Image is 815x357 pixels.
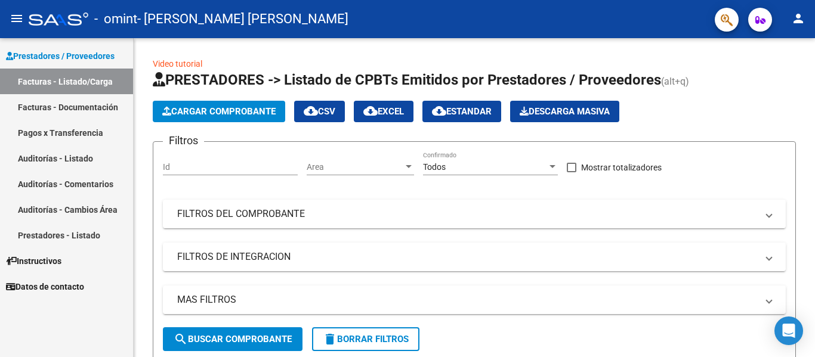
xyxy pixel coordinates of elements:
[363,104,378,118] mat-icon: cloud_download
[312,327,419,351] button: Borrar Filtros
[162,106,276,117] span: Cargar Comprobante
[177,250,757,263] mat-panel-title: FILTROS DE INTEGRACION
[432,104,446,118] mat-icon: cloud_download
[177,207,757,221] mat-panel-title: FILTROS DEL COMPROBANTE
[163,200,786,228] mat-expansion-panel-header: FILTROS DEL COMPROBANTE
[304,104,318,118] mat-icon: cloud_download
[177,293,757,306] mat-panel-title: MAS FILTROS
[10,11,24,26] mat-icon: menu
[153,72,661,88] span: PRESTADORES -> Listado de CPBTs Emitidos por Prestadores / Proveedores
[307,162,403,172] span: Area
[174,334,292,344] span: Buscar Comprobante
[163,132,204,149] h3: Filtros
[323,334,409,344] span: Borrar Filtros
[363,106,404,117] span: EXCEL
[510,101,619,122] button: Descarga Masiva
[174,332,188,346] mat-icon: search
[422,101,501,122] button: Estandar
[304,106,335,117] span: CSV
[153,59,202,69] a: Video tutorial
[163,285,786,314] mat-expansion-panel-header: MAS FILTROS
[163,327,302,351] button: Buscar Comprobante
[661,76,689,87] span: (alt+q)
[6,49,115,63] span: Prestadores / Proveedores
[163,243,786,271] mat-expansion-panel-header: FILTROS DE INTEGRACION
[354,101,413,122] button: EXCEL
[94,6,137,32] span: - omint
[581,160,662,175] span: Mostrar totalizadores
[6,254,61,268] span: Instructivos
[510,101,619,122] app-download-masive: Descarga masiva de comprobantes (adjuntos)
[774,316,803,345] div: Open Intercom Messenger
[6,280,84,293] span: Datos de contacto
[323,332,337,346] mat-icon: delete
[520,106,610,117] span: Descarga Masiva
[791,11,805,26] mat-icon: person
[153,101,285,122] button: Cargar Comprobante
[432,106,492,117] span: Estandar
[423,162,446,172] span: Todos
[137,6,348,32] span: - [PERSON_NAME] [PERSON_NAME]
[294,101,345,122] button: CSV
